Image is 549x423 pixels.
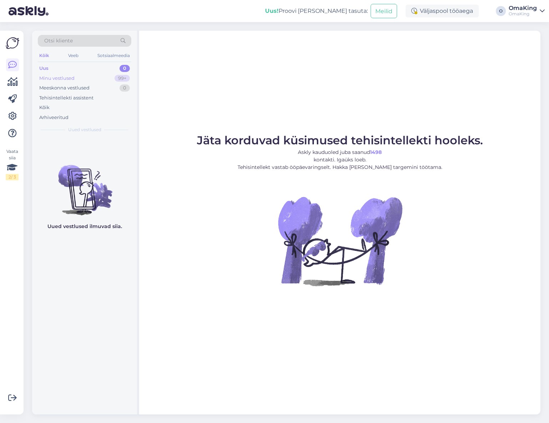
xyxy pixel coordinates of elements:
[6,149,18,160] font: Vaata siia
[44,37,73,44] font: Otsi kliente
[298,149,328,155] font: Askly kaudu
[370,149,382,155] font: 1498
[68,127,101,132] font: Uued vestlused
[39,65,49,71] font: Uus
[420,7,473,14] font: Väljaspool tööaega
[47,223,122,229] font: Uued vestlused ilmuvad siia.
[6,36,19,50] img: Askly logo
[509,5,545,17] a: OmaKingOmaKing
[276,177,404,305] img: Vestlus pole aktiivne
[39,85,90,91] font: Meeskonna vestlused
[118,75,126,81] font: 99+
[9,174,11,180] font: 2
[123,65,126,71] font: 0
[279,7,368,14] font: Proovi [PERSON_NAME] tasuta:
[39,114,68,120] font: Arhiveeritud
[509,11,529,16] font: OmaKing
[375,8,392,15] font: Meilid
[32,152,137,216] img: Vestlusi pole
[97,53,130,58] font: Sotsiaalmeedia
[238,164,442,170] font: Tehisintellekt vastab ööpäevaringselt. Hakka [PERSON_NAME] targemini töötama.
[328,149,370,155] font: oled juba saanud
[39,95,93,100] font: Tehisintellekti assistent
[197,133,483,147] font: Jäta korduvad küsimused tehisintellekti hooleks.
[68,53,78,58] font: Veeb
[39,75,75,81] font: Minu vestlused
[314,156,366,163] font: kontakti. Igaüks loeb.
[39,53,49,58] font: Kõik
[39,104,50,110] font: Kõik
[11,174,16,180] font: / 3
[499,8,503,14] font: O
[265,7,279,14] font: Uus!
[509,5,537,11] font: OmaKing
[371,4,397,18] button: Meilid
[123,85,126,91] font: 0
